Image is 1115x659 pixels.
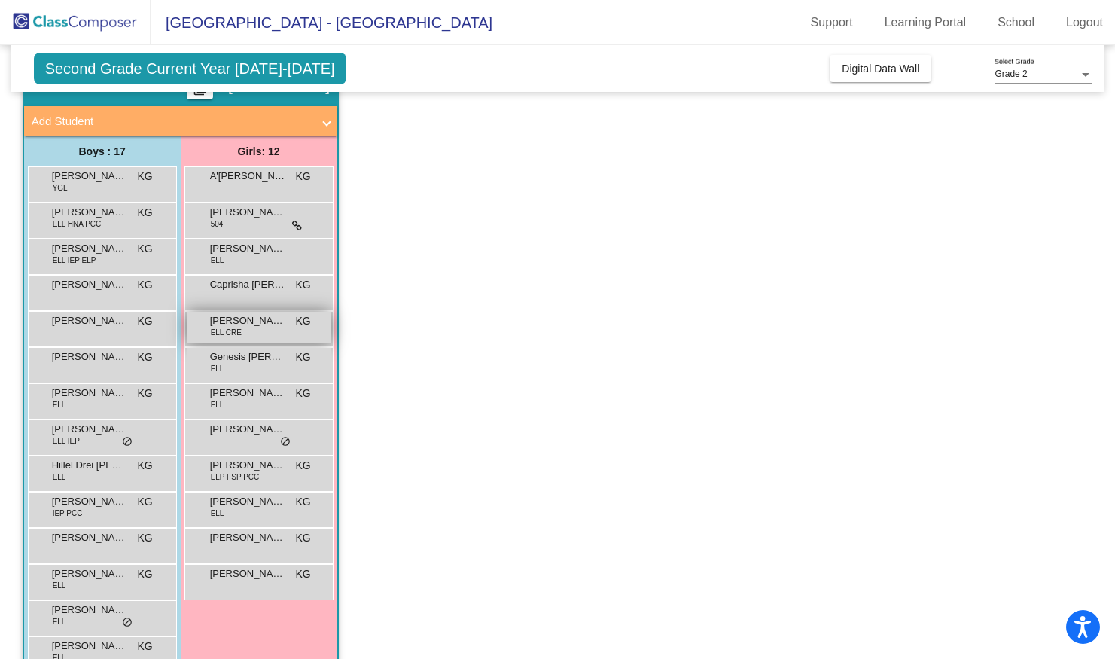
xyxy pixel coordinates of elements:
[53,182,68,194] span: YGL
[873,11,979,35] a: Learning Portal
[53,399,66,410] span: ELL
[52,277,127,292] span: [PERSON_NAME]
[210,205,285,220] span: [PERSON_NAME]
[137,458,152,474] span: KG
[210,458,285,473] span: [PERSON_NAME]
[52,639,127,654] span: [PERSON_NAME]
[210,169,285,184] span: A'[PERSON_NAME]
[53,218,102,230] span: ELL HNA PCC
[210,313,285,328] span: [PERSON_NAME]
[53,471,66,483] span: ELL
[280,436,291,448] span: do_not_disturb_alt
[211,508,224,519] span: ELL
[210,530,285,545] span: [PERSON_NAME]
[52,205,127,220] span: [PERSON_NAME] Villa
[210,566,285,581] span: [PERSON_NAME]
[137,494,152,510] span: KG
[295,566,310,582] span: KG
[53,580,66,591] span: ELL
[210,277,285,292] span: Caprisha [PERSON_NAME]
[52,422,127,437] span: [PERSON_NAME]
[24,106,337,136] mat-expansion-panel-header: Add Student
[137,386,152,401] span: KG
[137,205,152,221] span: KG
[53,255,96,266] span: ELL IEP ELP
[137,241,152,257] span: KG
[295,313,310,329] span: KG
[211,255,224,266] span: ELL
[211,218,224,230] span: 504
[842,63,919,75] span: Digital Data Wall
[295,349,310,365] span: KG
[211,363,224,374] span: ELL
[210,349,285,365] span: Genesis [PERSON_NAME]
[181,136,337,166] div: Girls: 12
[211,399,224,410] span: ELL
[52,458,127,473] span: Hillel Drei [PERSON_NAME]
[295,277,310,293] span: KG
[52,349,127,365] span: [PERSON_NAME]
[799,11,865,35] a: Support
[52,313,127,328] span: [PERSON_NAME]
[122,436,133,448] span: do_not_disturb_alt
[137,639,152,654] span: KG
[211,327,242,338] span: ELL CRE
[52,494,127,509] span: [PERSON_NAME]
[830,55,931,82] button: Digital Data Wall
[52,386,127,401] span: [PERSON_NAME]
[34,53,346,84] span: Second Grade Current Year [DATE]-[DATE]
[52,530,127,545] span: [PERSON_NAME]
[995,69,1027,79] span: Grade 2
[210,494,285,509] span: [PERSON_NAME]
[295,386,310,401] span: KG
[210,422,285,437] span: [PERSON_NAME]
[53,508,83,519] span: IEP PCC
[53,435,80,447] span: ELL IEP
[295,494,310,510] span: KG
[295,169,310,185] span: KG
[32,113,312,130] mat-panel-title: Add Student
[295,530,310,546] span: KG
[52,566,127,581] span: [PERSON_NAME]
[187,77,213,99] button: Print Students Details
[151,11,492,35] span: [GEOGRAPHIC_DATA] - [GEOGRAPHIC_DATA]
[137,277,152,293] span: KG
[137,566,152,582] span: KG
[52,241,127,256] span: [PERSON_NAME]
[137,169,152,185] span: KG
[211,471,260,483] span: ELP FSP PCC
[986,11,1046,35] a: School
[137,313,152,329] span: KG
[52,169,127,184] span: [PERSON_NAME]
[52,603,127,618] span: [PERSON_NAME]
[137,530,152,546] span: KG
[137,349,152,365] span: KG
[295,458,310,474] span: KG
[24,136,181,166] div: Boys : 17
[122,617,133,629] span: do_not_disturb_alt
[210,241,285,256] span: [PERSON_NAME]
[1054,11,1115,35] a: Logout
[210,386,285,401] span: [PERSON_NAME]
[53,616,66,627] span: ELL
